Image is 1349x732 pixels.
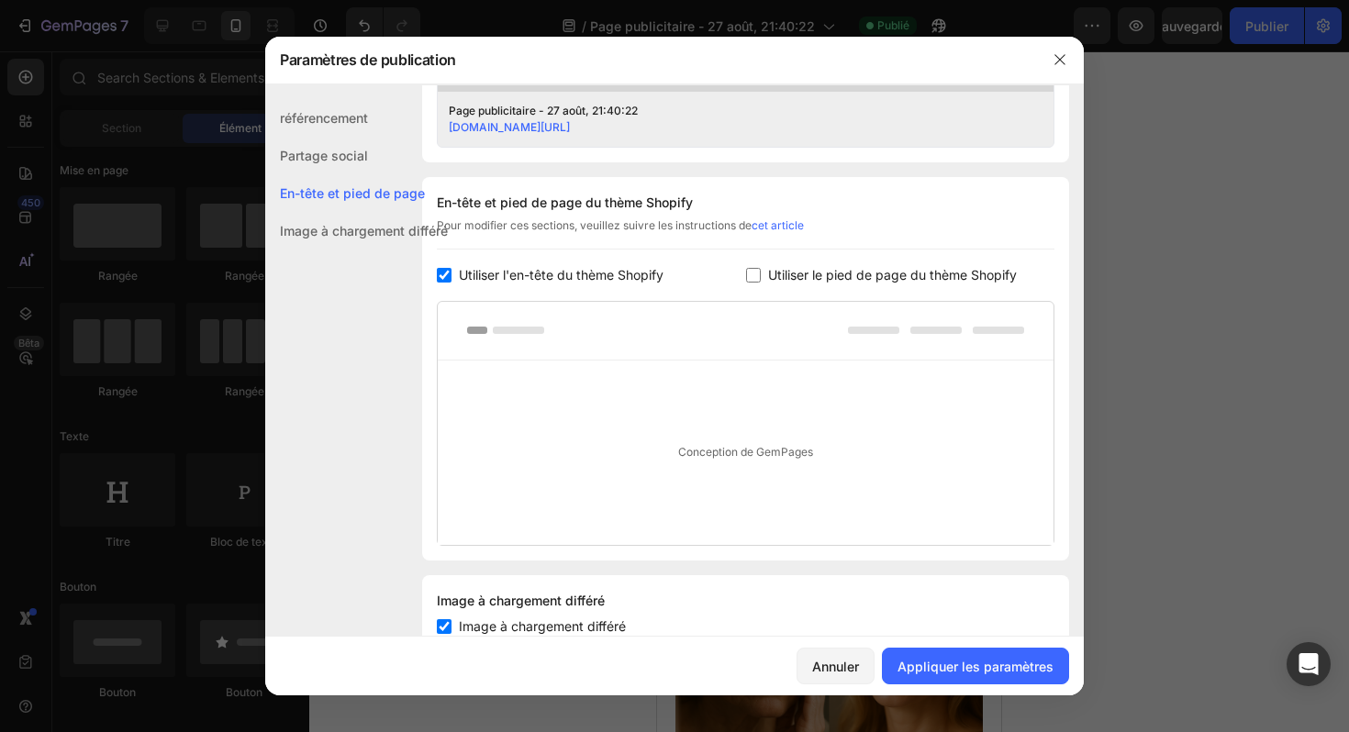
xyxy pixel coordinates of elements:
[797,648,875,684] button: Annuler
[752,218,804,232] a: cet article
[459,267,663,283] font: Utiliser l'en-tête du thème Shopify
[812,659,859,674] font: Annuler
[459,618,626,634] font: Image à chargement différé
[437,218,752,232] font: Pour modifier ces sections, veuillez suivre les instructions de
[897,659,1054,674] font: Appliquer les paramètres
[437,593,605,608] font: Image à chargement différé
[449,104,638,117] font: Page publicitaire - 27 août, 21:40:22
[280,223,448,238] font: Image à chargement différé
[437,194,693,210] font: En-tête et pied de page du thème Shopify
[18,380,46,407] img: gempages_581818664982938356-160579e0-b5d5-4efe-80d5-7074951e9482.png
[20,289,302,337] strong: 82% van de [DEMOGRAPHIC_DATA] vrouwen boven de 45 hun huid sneller zien verouderen
[20,323,300,371] i: dan ze ooit hadden verwacht. Toch lijken sommigen de tijd te trotseren...
[20,289,206,304] i: Een recente studie toont aan dat
[280,148,368,163] font: Partage social
[280,110,368,126] font: référencement
[280,50,456,69] font: Paramètres de publication
[20,94,317,132] strong: 🚨 UPDATE: Naturaya Verjongende Olie is weer op voorraad na 3 uitverkochte periodes.
[280,185,425,201] font: En-tête et pied de page
[768,267,1017,283] font: Utiliser le pied de page du thème Shopify
[92,9,216,28] span: iPhone 13 Mini ( 375 px)
[18,165,326,283] h1: Op 52-jarige leeftijd ziet haar huid eruit als die van een 35-jarige: dermatoloog onthult eindeli...
[54,386,195,401] strong: Door [PERSON_NAME]
[20,415,324,429] p: Laatst bijgewerkt: mei 2024 | 8.152 weergaven
[449,120,570,134] a: [DOMAIN_NAME][URL]
[20,48,249,69] strong: Schoonheidsmagazine™
[678,445,813,459] font: Conception de GemPages
[1287,642,1331,686] div: Ouvrir Intercom Messenger
[882,648,1069,684] button: Appliquer les paramètres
